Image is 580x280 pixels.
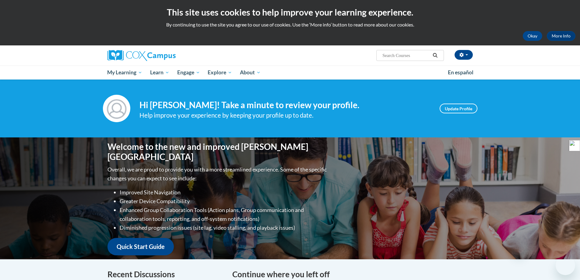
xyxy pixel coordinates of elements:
span: Learn [150,69,169,76]
a: Quick Start Guide [107,238,174,255]
iframe: Close message [513,241,525,253]
img: toggle-logo.svg [569,140,580,151]
div: Main menu [98,66,482,80]
span: About [240,69,261,76]
li: Enhanced Group Collaboration Tools (Action plans, Group communication and collaboration tools, re... [120,206,328,223]
button: Search [431,52,440,59]
li: Improved Site Navigation [120,188,328,197]
span: Explore [208,69,232,76]
a: More Info [547,31,575,41]
img: Profile Image [103,95,130,122]
iframe: Button to launch messaging window [556,256,575,275]
a: En español [444,66,477,79]
span: My Learning [107,69,142,76]
div: Help improve your experience by keeping your profile up to date. [139,110,431,120]
h4: Hi [PERSON_NAME]! Take a minute to review your profile. [139,100,431,110]
p: Overall, we are proud to provide you with a more streamlined experience. Some of the specific cha... [107,165,328,183]
a: Learn [146,66,173,80]
span: En español [448,69,473,76]
a: My Learning [104,66,146,80]
h1: Welcome to the new and improved [PERSON_NAME][GEOGRAPHIC_DATA] [107,142,328,162]
img: Cox Campus [107,50,176,61]
button: Account Settings [455,50,473,60]
a: Cox Campus [107,50,223,61]
span: Engage [177,69,200,76]
a: Update Profile [440,104,477,113]
a: About [236,66,265,80]
h2: This site uses cookies to help improve your learning experience. [5,6,575,18]
button: Okay [523,31,542,41]
input: Search Courses [382,52,431,59]
li: Diminished progression issues (site lag, video stalling, and playback issues) [120,223,328,232]
li: Greater Device Compatibility [120,197,328,206]
a: Engage [173,66,204,80]
a: Explore [204,66,236,80]
p: By continuing to use the site you agree to our use of cookies. Use the ‘More info’ button to read... [5,21,575,28]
